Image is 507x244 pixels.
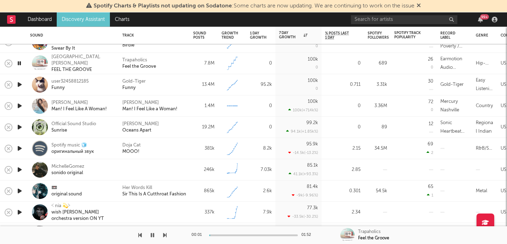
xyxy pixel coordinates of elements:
a: Sir This Is A Cutthroat Fashion [122,191,186,198]
div: Sonic Heartbeat Music [440,119,469,136]
div: 01:52 [301,231,316,239]
div: 30 [428,79,433,84]
a: MOOO! [122,149,139,155]
button: 99+ [478,17,483,22]
span: Spotify Charts & Playlists not updating on Sodatone [94,3,232,9]
div: Swear By It [51,45,113,52]
div: 0 [325,123,361,132]
div: 246k [193,166,214,174]
div: Regional Indian [476,119,494,136]
div: 13.4M [193,81,214,89]
a: Spotify music 🧊оригинальный звук [51,142,94,155]
div: 0 [431,108,433,112]
div: 0 [325,59,361,68]
div: -33.5k ( -30.2 % ) [288,214,318,219]
div: US [501,102,506,110]
div: Country [476,102,493,110]
div: 3.31k [368,81,387,89]
div: sonido original [51,170,84,176]
div: US [501,81,506,89]
div: Trapaholics [358,229,380,235]
div: Track [122,33,183,38]
a: [GEOGRAPHIC_DATA], [PERSON_NAME]FEEL THE GROOVE [51,54,113,73]
div: 0.301 [325,187,361,195]
a: Discovery Assistant [57,12,110,27]
a: Oceans Apart [122,127,151,134]
a: Charts [110,12,134,27]
div: 0 [325,102,361,110]
div: 2.15 [325,144,361,153]
div: 85.1k [307,163,318,168]
a: Official Sound StudioSunrise [51,121,96,134]
div: 381k [193,144,214,153]
div: 2.34 [325,208,361,217]
div: Feel the Groove [122,63,156,70]
div: 📼 [51,185,82,191]
div: MichelleGomez [51,163,84,170]
div: -9k ( -9.96 % ) [292,193,318,198]
input: Search for artists [351,15,457,24]
div: US [501,144,506,153]
div: оригинальный звук [51,149,94,155]
div: Mercury Nashville [440,98,469,115]
div: 69 [428,142,433,146]
div: Trapaholics [122,57,147,63]
div: user32458812185 [51,78,89,85]
div: 54.5k [368,187,387,195]
span: % Posts Last 1 Day [325,31,350,40]
div: Funny [122,85,136,91]
div: 689 [368,59,387,68]
div: 2 [427,150,433,155]
div: 0.711 [325,81,361,89]
a: Doja Cat [122,142,141,149]
div: Genre [476,33,488,38]
div: Man! I Feel Like A Woman! [51,106,107,112]
div: Feel the Groove [358,235,389,242]
div: 3.36M [368,102,387,110]
div: Man! I Feel Like a Woman! [122,106,177,112]
div: R&B/Soul [476,144,494,153]
div: Spotify Track Popularity [394,31,423,39]
div: Sunrise [51,127,96,134]
a: Dashboard [23,12,57,27]
div: 100k ( +714k % ) [288,108,318,112]
div: FEEL THE GROOVE [51,67,113,73]
div: 865k [193,187,214,195]
div: 100k [308,57,318,62]
div: 0 [250,59,272,68]
div: 0 [250,123,272,132]
a: [PERSON_NAME] [122,121,159,127]
div: 95.9k [306,142,318,146]
div: 99.2k [306,121,318,125]
div: 7 Day Growth [279,31,307,39]
div: Hip-Hop/Rap [476,59,494,68]
div: original sound [51,191,82,198]
div: US [501,208,506,217]
div: 26 [428,57,433,62]
div: 1 [427,193,433,198]
a: [PERSON_NAME] [122,100,159,106]
div: 0 [316,44,318,48]
div: 89 [368,123,387,132]
div: Official Sound Studio [51,121,96,127]
div: 7.8M [193,59,214,68]
div: 19.2M [193,123,214,132]
div: US [501,123,506,132]
div: 41.1k ( +93.3 % ) [289,172,318,176]
a: Gold-Tiger [122,78,146,85]
div: -14.5k ( -13.2 % ) [288,150,318,155]
div: ⧼ nia 💫⧽ [51,203,113,209]
a: Birdie [122,42,134,49]
div: 34.5M [368,144,387,153]
a: MichelleGomezsonido original [51,163,84,176]
div: US [501,166,506,174]
div: 0 [316,66,318,70]
div: wish [PERSON_NAME] orchestra version ON YT [51,209,113,222]
a: 📼original sound [51,185,82,198]
div: 0 [250,102,272,110]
